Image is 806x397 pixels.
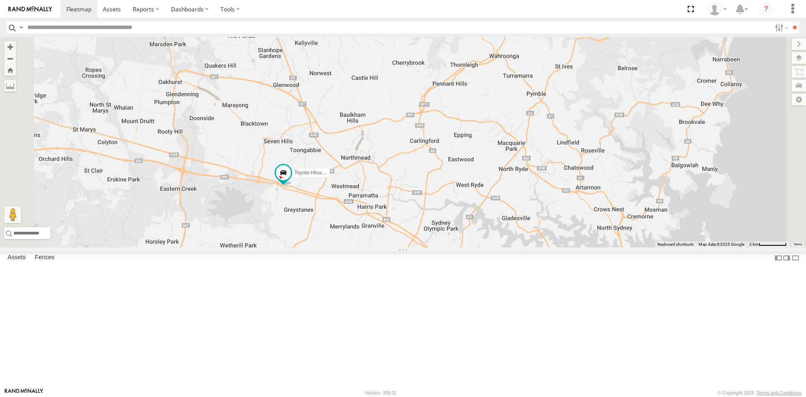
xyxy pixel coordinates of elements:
[782,252,791,264] label: Dock Summary Table to the Right
[4,41,16,53] button: Zoom in
[747,242,789,247] button: Map Scale: 2 km per 63 pixels
[793,243,802,246] a: Terms (opens in new tab)
[791,252,800,264] label: Hide Summary Table
[718,390,801,395] div: © Copyright 2025 -
[4,64,16,76] button: Zoom Home
[759,3,773,16] i: ?
[657,242,693,247] button: Keyboard shortcuts
[31,252,59,264] label: Fences
[699,242,744,247] span: Map data ©2025 Google
[4,53,16,64] button: Zoom out
[705,3,730,16] div: Phillip Vu
[749,242,759,247] span: 2 km
[774,252,782,264] label: Dock Summary Table to the Left
[365,390,397,395] div: Version: 308.01
[3,252,30,264] label: Assets
[792,94,806,105] label: Map Settings
[772,21,790,34] label: Search Filter Options
[18,21,24,34] label: Search Query
[8,6,52,12] img: rand-logo.svg
[4,206,21,223] button: Drag Pegman onto the map to open Street View
[757,390,801,395] a: Terms and Conditions
[294,169,346,175] span: Toyota Hilux White Fox
[5,389,43,397] a: Visit our Website
[4,80,16,92] label: Measure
